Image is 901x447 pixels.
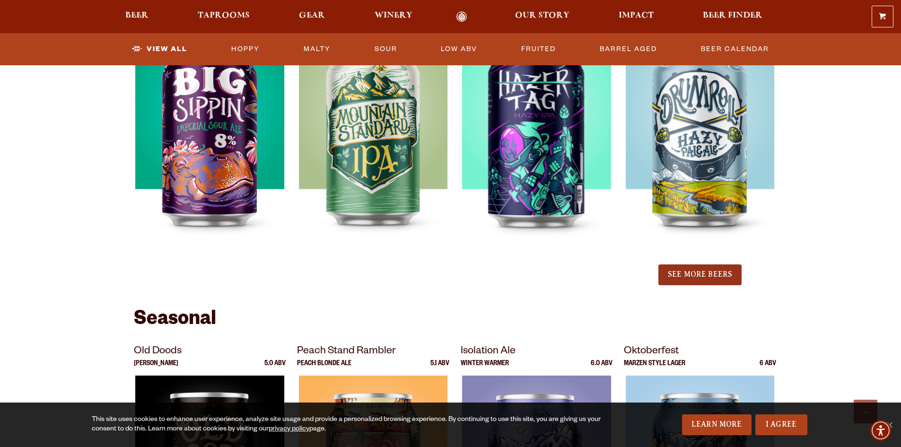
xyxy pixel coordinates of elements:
[509,11,576,22] a: Our Story
[264,360,286,376] p: 5.0 ABV
[192,11,256,22] a: Taprooms
[626,26,774,263] img: Drumroll
[269,426,309,433] a: privacy policy
[128,38,191,60] a: View All
[870,420,891,441] div: Accessibility Menu
[92,415,604,434] div: This site uses cookies to enhance user experience, analyze site usage and provide a personalized ...
[517,38,560,60] a: Fruited
[299,26,447,263] img: Mountain Standard
[596,38,661,60] a: Barrel Aged
[430,360,449,376] p: 5.1 ABV
[198,12,250,19] span: Taprooms
[297,360,351,376] p: Peach Blonde Ale
[134,309,768,332] h2: Seasonal
[461,343,613,360] p: Isolation Ale
[755,414,807,435] a: I Agree
[619,12,654,19] span: Impact
[462,26,611,263] img: Hazer Tag
[134,360,178,376] p: [PERSON_NAME]
[300,38,334,60] a: Malty
[682,414,752,435] a: Learn More
[293,11,331,22] a: Gear
[437,38,481,60] a: Low ABV
[697,11,769,22] a: Beer Finder
[135,26,284,263] img: Big Sippin’
[461,360,509,376] p: Winter Warmer
[368,11,419,22] a: Winery
[612,11,660,22] a: Impact
[371,38,401,60] a: Sour
[134,343,286,360] p: Old Doods
[697,38,773,60] a: Beer Calendar
[515,12,569,19] span: Our Story
[375,12,412,19] span: Winery
[624,343,776,360] p: Oktoberfest
[297,343,449,360] p: Peach Stand Rambler
[125,12,149,19] span: Beer
[591,360,612,376] p: 6.0 ABV
[658,264,742,285] button: See More Beers
[854,400,877,423] a: Scroll to top
[444,11,480,22] a: Odell Home
[227,38,263,60] a: Hoppy
[299,12,325,19] span: Gear
[624,360,685,376] p: Marzen Style Lager
[119,11,155,22] a: Beer
[760,360,776,376] p: 6 ABV
[703,12,762,19] span: Beer Finder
